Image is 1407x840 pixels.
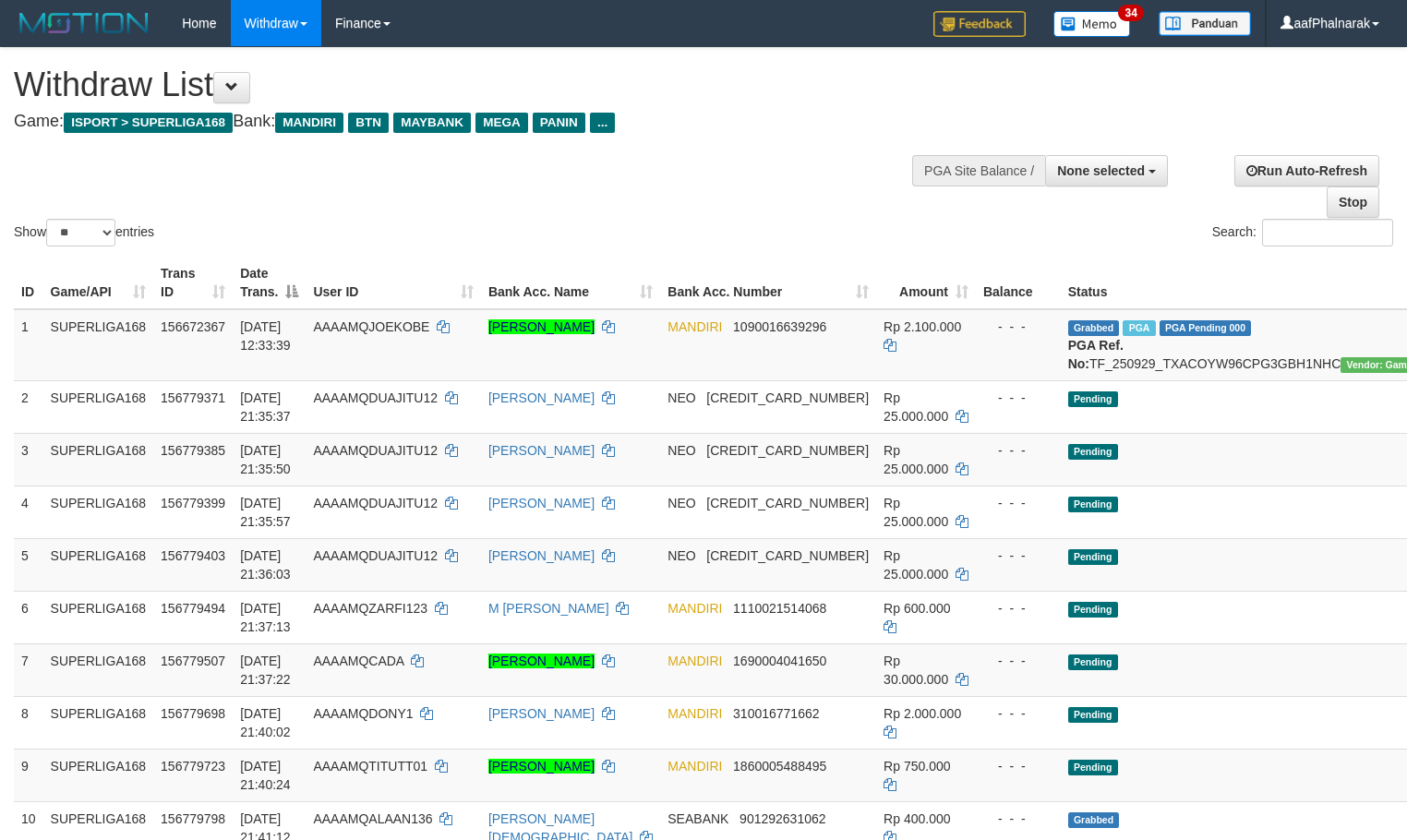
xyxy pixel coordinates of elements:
[1068,320,1120,336] span: Grabbed
[240,654,291,687] span: [DATE] 21:37:22
[161,496,225,510] span: 156779399
[14,433,43,486] td: 3
[313,706,413,721] span: AAAAMQDONY1
[240,443,291,476] span: [DATE] 21:35:50
[488,601,609,616] a: M [PERSON_NAME]
[983,389,1053,407] div: - - -
[884,706,961,721] span: Rp 2.000.000
[43,433,154,486] td: SUPERLIGA168
[1160,320,1252,336] span: PGA Pending
[161,319,225,334] span: 156672367
[983,599,1053,618] div: - - -
[161,759,225,774] span: 156779723
[240,548,291,582] span: [DATE] 21:36:03
[161,443,225,458] span: 156779385
[161,654,225,668] span: 156779507
[43,486,154,538] td: SUPERLIGA168
[933,11,1026,37] img: Feedback.jpg
[884,811,950,826] span: Rp 400.000
[161,811,225,826] span: 156779798
[1212,219,1393,246] label: Search:
[240,759,291,792] span: [DATE] 21:40:24
[590,113,615,133] span: ...
[1068,760,1118,775] span: Pending
[14,113,920,131] h4: Game: Bank:
[884,390,948,424] span: Rp 25.000.000
[64,113,233,133] span: ISPORT > SUPERLIGA168
[43,591,154,643] td: SUPERLIGA168
[313,601,427,616] span: AAAAMQZARFI123
[706,390,869,405] span: Copy 5859457140486971 to clipboard
[976,257,1061,309] th: Balance
[488,319,595,334] a: [PERSON_NAME]
[153,257,233,309] th: Trans ID: activate to sort column ascending
[706,548,869,563] span: Copy 5859457140486971 to clipboard
[884,759,950,774] span: Rp 750.000
[393,113,471,133] span: MAYBANK
[983,810,1053,828] div: - - -
[1045,155,1168,186] button: None selected
[667,706,722,721] span: MANDIRI
[14,66,920,103] h1: Withdraw List
[983,318,1053,336] div: - - -
[884,443,948,476] span: Rp 25.000.000
[275,113,343,133] span: MANDIRI
[667,443,695,458] span: NEO
[983,757,1053,775] div: - - -
[533,113,585,133] span: PANIN
[733,601,826,616] span: Copy 1110021514068 to clipboard
[488,706,595,721] a: [PERSON_NAME]
[43,309,154,381] td: SUPERLIGA168
[1053,11,1131,37] img: Button%20Memo.svg
[313,319,429,334] span: AAAAMQJOEKOBE
[1068,497,1118,512] span: Pending
[1159,11,1251,36] img: panduan.png
[14,486,43,538] td: 4
[912,155,1045,186] div: PGA Site Balance /
[983,494,1053,512] div: - - -
[660,257,876,309] th: Bank Acc. Number: activate to sort column ascending
[983,704,1053,723] div: - - -
[43,696,154,749] td: SUPERLIGA168
[313,443,438,458] span: AAAAMQDUAJITU12
[348,113,389,133] span: BTN
[240,496,291,529] span: [DATE] 21:35:57
[233,257,306,309] th: Date Trans.: activate to sort column descending
[240,706,291,739] span: [DATE] 21:40:02
[240,601,291,634] span: [DATE] 21:37:13
[14,749,43,801] td: 9
[14,380,43,433] td: 2
[488,390,595,405] a: [PERSON_NAME]
[706,496,869,510] span: Copy 5859457140486971 to clipboard
[1068,654,1118,670] span: Pending
[14,9,154,37] img: MOTION_logo.png
[1068,549,1118,565] span: Pending
[983,546,1053,565] div: - - -
[1234,155,1379,186] a: Run Auto-Refresh
[733,759,826,774] span: Copy 1860005488495 to clipboard
[1123,320,1155,336] span: Marked by aafsengchandara
[884,548,948,582] span: Rp 25.000.000
[488,759,595,774] a: [PERSON_NAME]
[667,759,722,774] span: MANDIRI
[667,390,695,405] span: NEO
[733,706,819,721] span: Copy 310016771662 to clipboard
[667,601,722,616] span: MANDIRI
[43,538,154,591] td: SUPERLIGA168
[1068,338,1124,371] b: PGA Ref. No:
[667,811,728,826] span: SEABANK
[481,257,660,309] th: Bank Acc. Name: activate to sort column ascending
[46,219,115,246] select: Showentries
[240,319,291,353] span: [DATE] 12:33:39
[667,496,695,510] span: NEO
[14,257,43,309] th: ID
[43,257,154,309] th: Game/API: activate to sort column ascending
[313,759,427,774] span: AAAAMQTITUTT01
[1262,219,1393,246] input: Search:
[884,601,950,616] span: Rp 600.000
[161,548,225,563] span: 156779403
[488,654,595,668] a: [PERSON_NAME]
[14,309,43,381] td: 1
[667,319,722,334] span: MANDIRI
[740,811,825,826] span: Copy 901292631062 to clipboard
